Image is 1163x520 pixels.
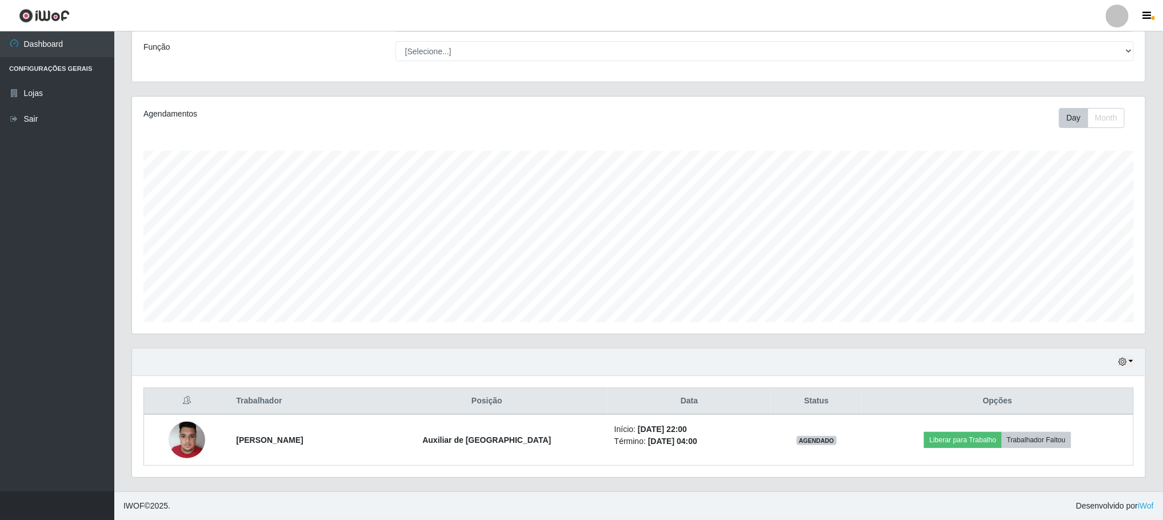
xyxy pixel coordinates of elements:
[648,437,697,446] time: [DATE] 04:00
[236,435,303,445] strong: [PERSON_NAME]
[638,425,687,434] time: [DATE] 22:00
[862,388,1133,415] th: Opções
[614,435,765,447] li: Término:
[924,432,1001,448] button: Liberar para Trabalho
[1076,500,1154,512] span: Desenvolvido por
[143,41,170,53] label: Função
[229,388,366,415] th: Trabalhador
[797,436,837,445] span: AGENDADO
[143,108,546,120] div: Agendamentos
[366,388,608,415] th: Posição
[614,423,765,435] li: Início:
[771,388,862,415] th: Status
[19,9,70,23] img: CoreUI Logo
[169,415,205,464] img: 1748901379322.jpeg
[123,501,145,510] span: IWOF
[1059,108,1088,128] button: Day
[1059,108,1134,128] div: Toolbar with button groups
[608,388,772,415] th: Data
[123,500,170,512] span: © 2025 .
[1002,432,1071,448] button: Trabalhador Faltou
[1088,108,1125,128] button: Month
[1138,501,1154,510] a: iWof
[422,435,551,445] strong: Auxiliar de [GEOGRAPHIC_DATA]
[1059,108,1125,128] div: First group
